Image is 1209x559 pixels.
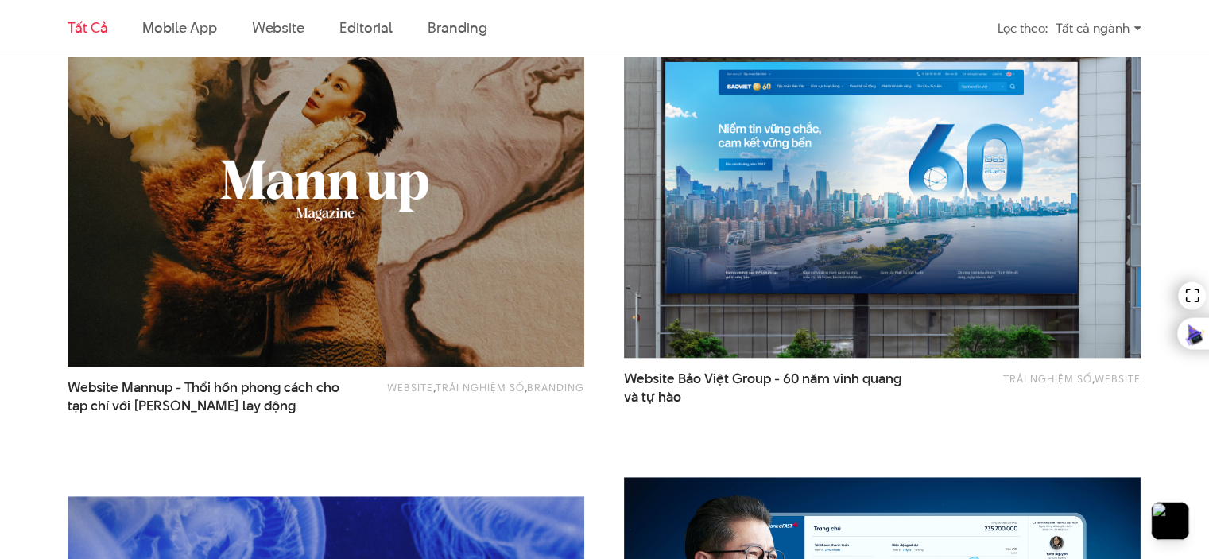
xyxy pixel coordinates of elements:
img: website Mann up [68,20,584,367]
a: Tất cả [68,17,107,37]
a: Branding [527,380,584,394]
span: và tự hào [624,388,681,406]
a: Editorial [339,17,393,37]
div: Tất cả ngành [1056,14,1141,42]
div: Lọc theo: [998,14,1048,42]
a: Trải nghiệm số [436,380,525,394]
a: Branding [428,17,486,37]
span: Website Mannup - Thổi hồn phong cách cho [68,378,352,415]
a: Trải nghiệm số [1003,371,1092,386]
span: Website Bảo Việt Group - 60 năm vinh quang [624,370,909,406]
a: Website Mannup - Thổi hồn phong cách chotạp chí với [PERSON_NAME] lay động [68,378,352,415]
div: , [934,370,1141,398]
a: Website [252,17,304,37]
span: tạp chí với [PERSON_NAME] lay động [68,397,296,415]
a: Website [387,380,433,394]
a: Mobile app [142,17,216,37]
a: Website [1095,371,1141,386]
a: Website Bảo Việt Group - 60 năm vinh quangvà tự hào [624,370,909,406]
div: , , [378,378,584,407]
